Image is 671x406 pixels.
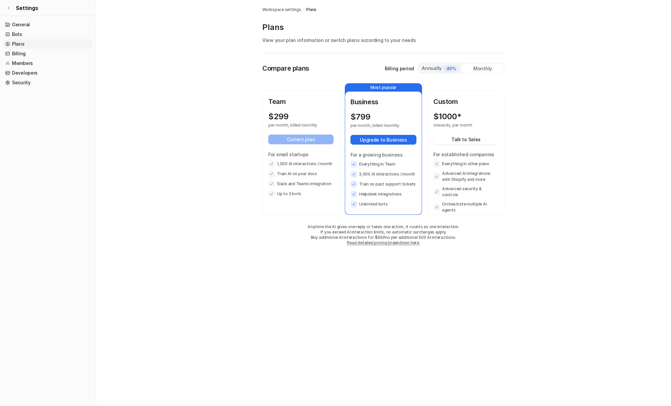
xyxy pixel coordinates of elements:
[26,224,41,229] span: Home
[350,191,416,198] li: Helpdesk integrations
[262,235,505,240] p: Buy additional AI interactions for $99/mo per additional 500 AI interactions.
[262,37,505,44] p: View your plan information or switch plans according to your needs
[385,65,414,72] p: Billing period
[268,191,334,197] li: Up to 3 bots
[433,161,499,167] li: Everything in other plans
[350,171,416,178] li: 3,000 AI interactions / month
[350,123,404,128] p: per month, billed monthly
[350,181,416,188] li: Train on past support tickets
[350,151,416,158] p: For a growing business
[3,49,93,58] a: Billing
[262,63,309,73] p: Compare plans
[13,59,120,70] p: How can we help?
[443,65,458,72] span: -20%
[345,84,422,92] p: Most popular
[347,240,420,245] a: Read detailed pricing breakdown here.
[268,171,334,177] li: Train AI on your docs
[3,78,93,87] a: Security
[350,201,416,207] li: Unlimited bots
[13,47,120,59] p: Hi there 👋
[433,201,499,213] li: Orchestrate multiple AI agents
[433,135,499,144] button: Talk to Sales
[433,171,499,183] li: Advanced AI integrations with Shopify and more
[3,30,93,39] a: Bots
[262,229,505,235] p: If you exceed AI interaction limits, no automatic surcharges apply.
[114,11,126,23] div: Close
[268,151,334,158] p: For small startups
[3,39,93,49] a: Plans
[268,161,334,167] li: 1,000 AI interactions / month
[350,161,416,168] li: Everything in Team
[26,11,39,24] img: Profile image for eesel
[433,186,499,198] li: Advanced security & controls
[67,208,133,234] button: Messages
[433,112,461,121] p: $ 1000*
[262,22,505,33] p: Plans
[268,135,334,144] button: Current plan
[262,224,505,229] p: Anytime the AI gives one reply or takes one action, it counts as one interaction.
[350,97,416,107] p: Business
[433,151,499,158] p: For established companies
[268,181,334,187] li: Slack and Teams integration
[268,97,334,107] p: Team
[13,11,27,24] img: Profile image for Katelin
[3,20,93,29] a: General
[14,84,111,91] div: Send us a message
[3,59,93,68] a: Members
[268,112,289,121] p: $ 299
[421,65,459,72] div: Annually
[303,7,305,13] span: /
[7,78,126,97] div: Send us a message
[262,7,301,13] a: Workspace settings
[89,224,112,229] span: Messages
[433,97,499,107] p: Custom
[350,112,370,122] p: $ 799
[268,123,322,128] p: per month, billed monthly
[350,135,416,145] button: Upgrade to Business
[433,123,487,128] p: onwards, per month
[306,7,317,13] a: Plans
[16,4,38,12] span: Settings
[3,68,93,78] a: Developers
[461,64,504,73] div: Monthly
